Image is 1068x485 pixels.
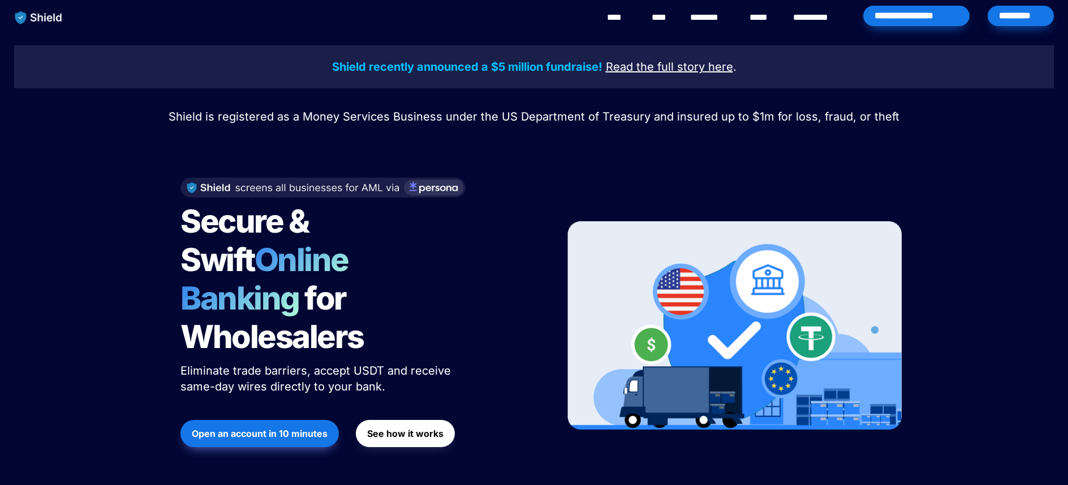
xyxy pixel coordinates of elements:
span: for Wholesalers [180,279,364,356]
strong: Shield recently announced a $5 million fundraise! [332,60,602,74]
a: here [708,62,733,73]
a: See how it works [356,414,455,453]
span: . [733,60,737,74]
a: Read the full story [606,62,705,73]
span: Shield is registered as a Money Services Business under the US Department of Treasury and insured... [169,110,899,123]
strong: See how it works [367,428,443,439]
strong: Open an account in 10 minutes [192,428,328,439]
button: See how it works [356,420,455,447]
u: Read the full story [606,60,705,74]
span: Online Banking [180,241,360,317]
span: Eliminate trade barriers, accept USDT and receive same-day wires directly to your bank. [180,364,454,393]
a: Open an account in 10 minutes [180,414,339,453]
span: Secure & Swift [180,202,314,279]
u: here [708,60,733,74]
button: Open an account in 10 minutes [180,420,339,447]
img: website logo [10,6,68,29]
